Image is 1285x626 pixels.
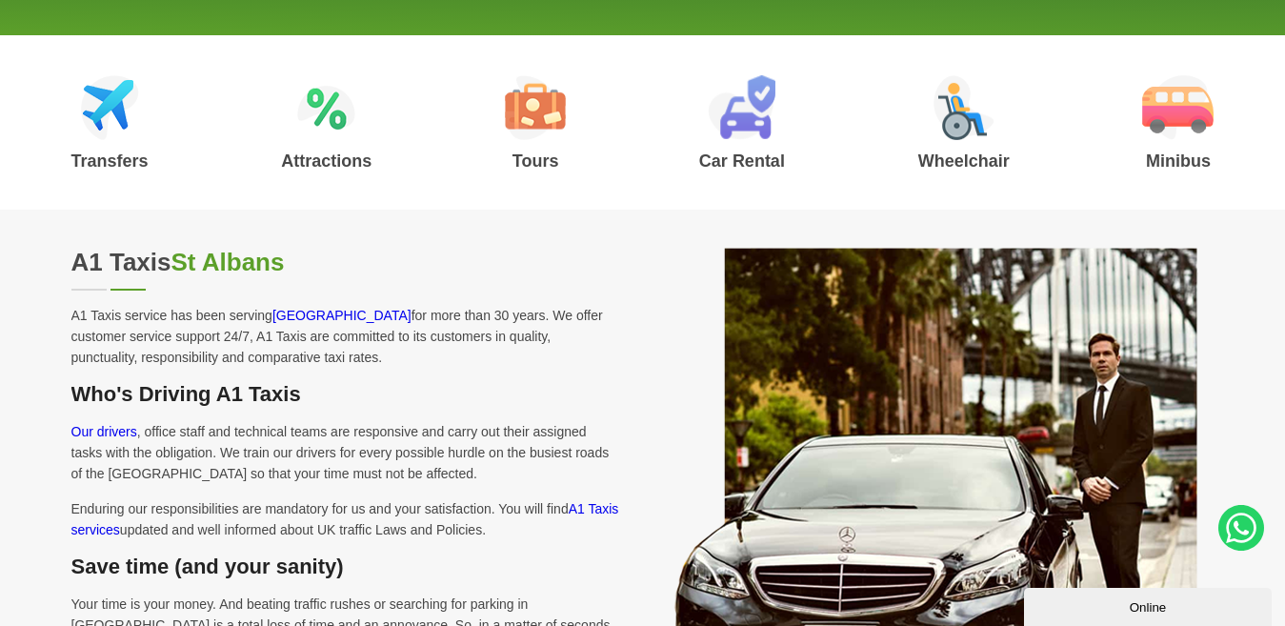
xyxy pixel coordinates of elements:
[71,305,620,368] p: A1 Taxis service has been serving for more than 30 years. We offer customer service support 24/7,...
[71,152,149,170] h3: Transfers
[1142,75,1214,140] img: Minibus
[505,152,566,170] h3: Tours
[71,424,137,439] a: Our drivers
[71,498,620,540] p: Enduring our responsibilities are mandatory for us and your satisfaction. You will find updated a...
[699,152,785,170] h3: Car Rental
[505,75,566,140] img: Tours
[272,308,412,323] a: [GEOGRAPHIC_DATA]
[71,248,620,277] h2: A1 Taxis
[171,248,285,276] span: St Albans
[71,382,620,407] h3: Who's Driving A1 Taxis
[71,555,620,579] h3: Save time (and your sanity)
[918,152,1010,170] h3: Wheelchair
[1024,584,1275,626] iframe: chat widget
[81,75,139,140] img: Airport Transfers
[297,75,355,140] img: Attractions
[71,421,620,484] p: , office staff and technical teams are responsive and carry out their assigned tasks with the obl...
[281,152,371,170] h3: Attractions
[934,75,994,140] img: Wheelchair
[708,75,775,140] img: Car Rental
[1142,152,1214,170] h3: Minibus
